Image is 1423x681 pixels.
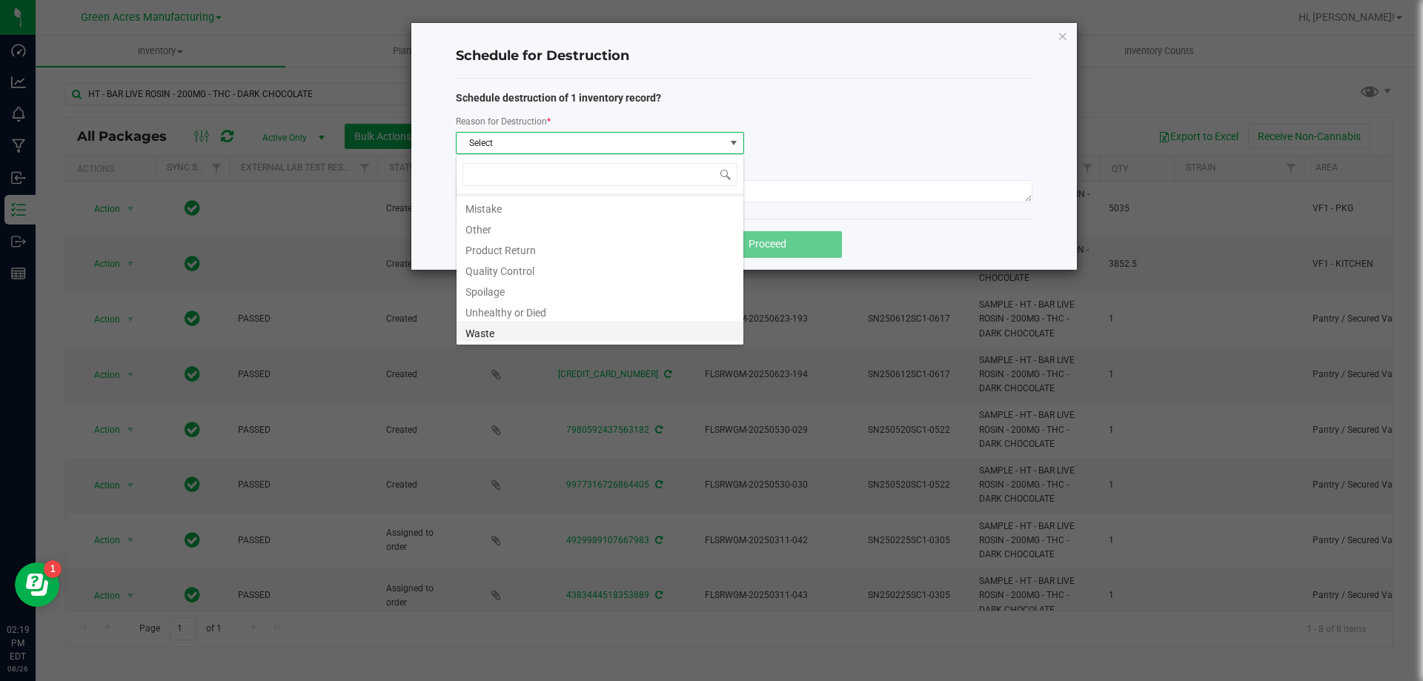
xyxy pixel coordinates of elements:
[694,231,842,258] button: Proceed
[457,133,725,153] span: Select
[456,115,551,128] label: Reason for Destruction
[749,238,786,250] span: Proceed
[456,47,1032,66] h4: Schedule for Destruction
[15,562,59,607] iframe: Resource center
[44,560,62,578] iframe: Resource center unread badge
[456,92,661,104] strong: Schedule destruction of 1 inventory record?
